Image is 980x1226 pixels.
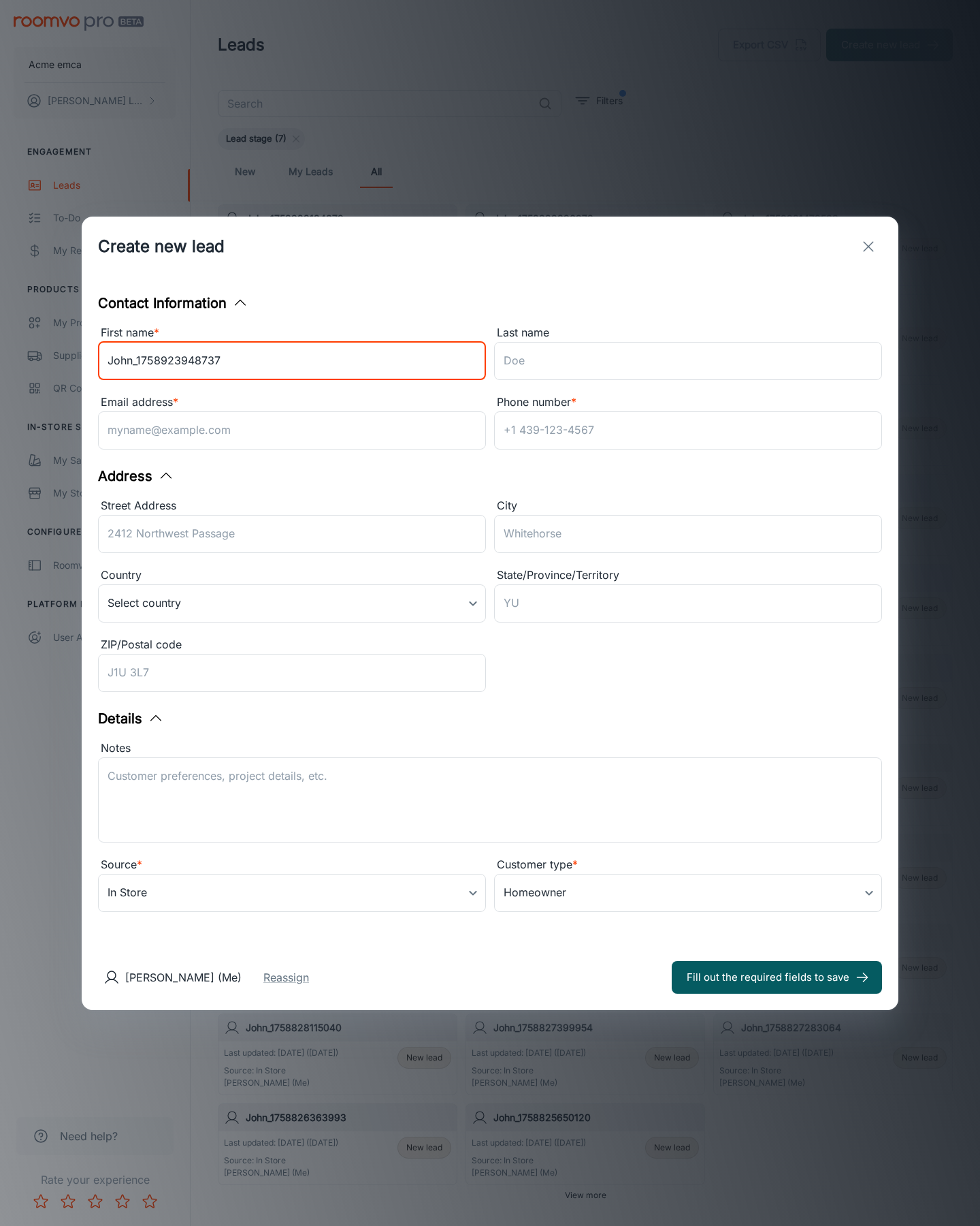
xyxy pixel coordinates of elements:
[98,567,486,584] div: Country
[494,567,882,584] div: State/Province/Territory
[494,584,882,623] input: YU
[98,856,486,874] div: Source
[98,584,486,623] div: Select country
[98,708,164,729] button: Details
[494,515,882,553] input: Whitehorse
[98,515,486,553] input: 2412 Northwest Passage
[494,394,882,411] div: Phone number
[98,874,486,912] div: In Store
[263,969,309,986] button: Reassign
[98,466,174,486] button: Address
[98,740,882,757] div: Notes
[98,636,486,654] div: ZIP/Postal code
[98,342,486,380] input: John
[494,874,882,912] div: Homeowner
[125,969,242,986] p: [PERSON_NAME] (Me)
[494,342,882,380] input: Doe
[494,856,882,874] div: Customer type
[98,234,225,259] h1: Create new lead
[98,293,248,313] button: Contact Information
[494,324,882,342] div: Last name
[98,654,486,692] input: J1U 3L7
[494,411,882,450] input: +1 439-123-4567
[672,961,882,994] button: Fill out the required fields to save
[855,233,882,260] button: exit
[98,497,486,515] div: Street Address
[98,324,486,342] div: First name
[494,497,882,515] div: City
[98,411,486,450] input: myname@example.com
[98,394,486,411] div: Email address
